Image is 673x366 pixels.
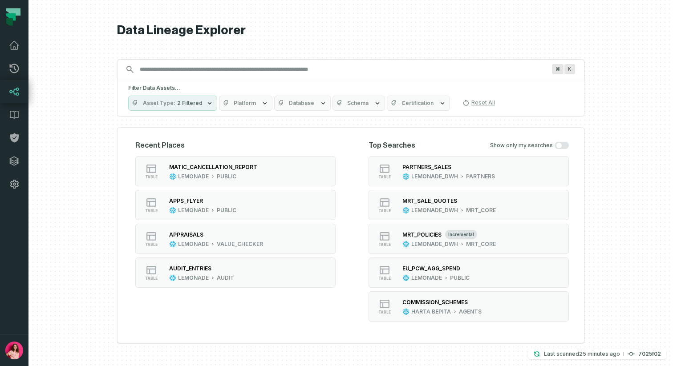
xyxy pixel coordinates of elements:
p: Last scanned [544,350,620,358]
span: Press ⌘ + K to focus the search bar [552,64,564,74]
button: Last scanned[DATE] 11:08:03 AM7025f02 [528,349,666,359]
relative-time: Sep 4, 2025, 11:08 AM GMT+3 [579,350,620,357]
h4: 7025f02 [638,351,661,357]
span: Press ⌘ + K to focus the search bar [564,64,575,74]
h1: Data Lineage Explorer [117,23,584,38]
img: avatar of Ofir Ventura [5,342,23,359]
